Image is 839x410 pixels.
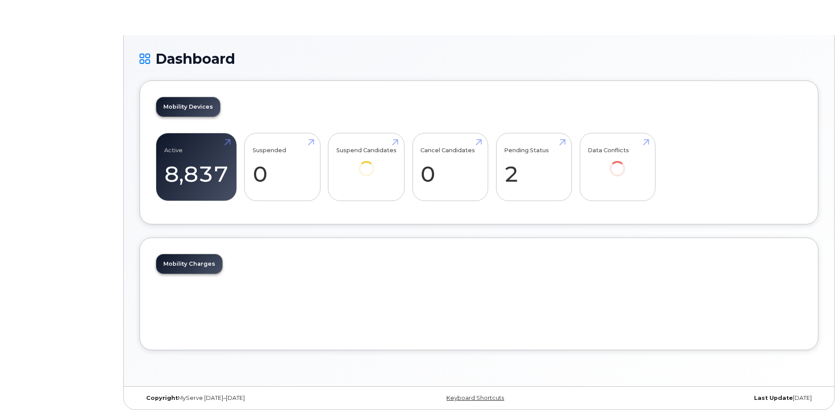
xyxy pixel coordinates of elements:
strong: Last Update [754,395,793,401]
div: MyServe [DATE]–[DATE] [140,395,366,402]
a: Mobility Charges [156,254,222,274]
h1: Dashboard [140,51,818,66]
strong: Copyright [146,395,178,401]
a: Pending Status 2 [504,138,563,196]
a: Data Conflicts [588,138,647,189]
a: Suspend Candidates [336,138,397,189]
a: Active 8,837 [164,138,228,196]
a: Keyboard Shortcuts [446,395,504,401]
a: Mobility Devices [156,97,220,117]
a: Cancel Candidates 0 [420,138,480,196]
div: [DATE] [592,395,818,402]
a: Suspended 0 [253,138,312,196]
